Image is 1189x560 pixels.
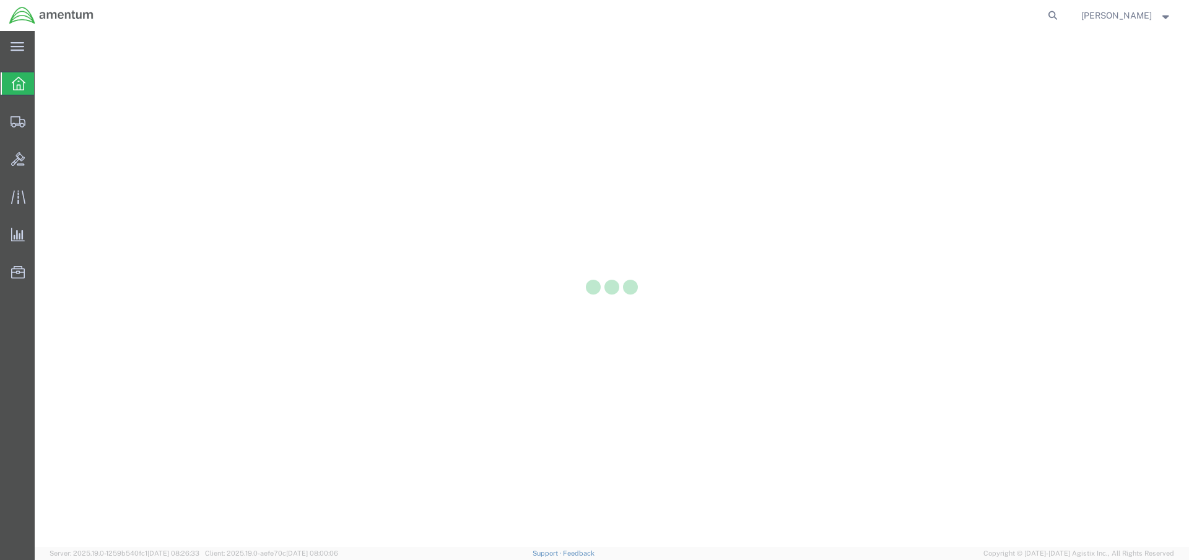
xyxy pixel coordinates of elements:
button: [PERSON_NAME] [1081,8,1172,23]
span: [DATE] 08:26:33 [147,549,199,557]
span: Craig Mitchell [1081,9,1152,22]
span: Client: 2025.19.0-aefe70c [205,549,338,557]
span: Server: 2025.19.0-1259b540fc1 [50,549,199,557]
span: [DATE] 08:00:06 [286,549,338,557]
span: Copyright © [DATE]-[DATE] Agistix Inc., All Rights Reserved [983,548,1174,559]
a: Feedback [563,549,594,557]
a: Support [533,549,564,557]
img: logo [9,6,94,25]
